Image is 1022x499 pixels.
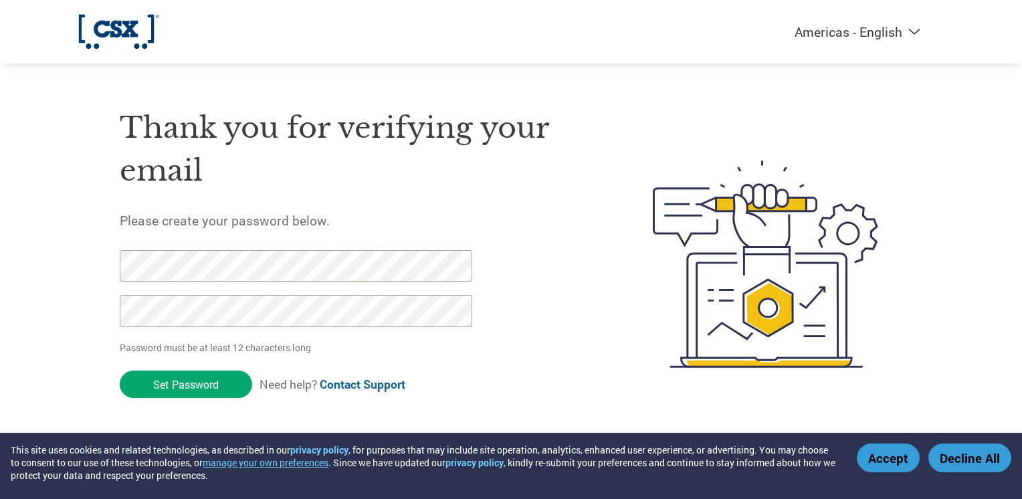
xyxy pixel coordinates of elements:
[120,106,589,193] h1: Thank you for verifying your email
[120,340,477,355] p: Password must be at least 12 characters long
[629,87,903,441] img: create-password
[260,377,405,392] span: Need help?
[857,443,920,472] button: Accept
[203,456,328,469] button: manage your own preferences
[445,456,504,469] a: privacy policy
[120,212,589,229] h5: Please create your password below.
[76,13,162,50] img: CSX
[320,377,405,392] a: Contact Support
[11,443,837,482] div: This site uses cookies and related technologies, as described in our , for purposes that may incl...
[928,443,1011,472] button: Decline All
[290,443,348,456] a: privacy policy
[120,371,252,398] input: Set Password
